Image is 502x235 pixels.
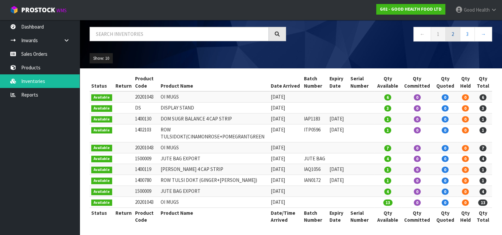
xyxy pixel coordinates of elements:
td: 20201043 [133,197,159,208]
th: Status [90,73,114,91]
td: [DATE] [269,142,302,153]
span: 4 [479,189,486,195]
td: 1500009 [133,186,159,197]
span: [DATE] [329,116,344,122]
th: Qty Total [474,73,492,91]
th: Return [114,73,133,91]
span: Available [91,189,112,195]
th: Status [90,207,114,225]
th: Date/Time Arrived [269,207,302,225]
span: 0 [414,116,421,122]
span: 0 [462,189,469,195]
td: [DATE] [269,114,302,124]
td: 1400130 [133,114,159,124]
th: Qty Quoted [433,207,457,225]
span: 3 [479,105,486,112]
th: Qty Held [457,73,474,91]
th: Expiry Date [328,207,349,225]
span: 1 [479,127,486,133]
span: 0 [442,116,449,122]
span: 0 [442,94,449,101]
span: 0 [462,156,469,162]
span: 0 [442,145,449,151]
span: Available [91,116,112,123]
th: Qty Available [374,207,401,225]
td: [DATE] [269,175,302,186]
span: 0 [414,145,421,151]
span: 0 [462,167,469,173]
td: [DATE] [269,164,302,175]
td: IAQ1056 [302,164,327,175]
th: Qty Committed [401,207,433,225]
td: ROW TULSI DOKT (GINGER+[PERSON_NAME]) [159,175,269,186]
td: JUTE BAG EXPORT [159,186,269,197]
span: 0 [414,189,421,195]
span: 1 [384,127,391,133]
span: 0 [442,127,449,133]
td: [DATE] [269,124,302,142]
td: 20201043 [133,91,159,102]
span: 0 [414,199,421,206]
span: 0 [414,127,421,133]
span: 0 [462,145,469,151]
td: 1500009 [133,153,159,164]
th: Qty Held [457,207,474,225]
span: Good [464,7,475,13]
td: ITP0596 [302,124,327,142]
td: DISPLAY STAND [159,103,269,114]
td: 1402103 [133,124,159,142]
span: 1 [384,167,391,173]
a: → [474,27,492,41]
td: [DATE] [269,186,302,197]
th: Product Name [159,207,269,225]
span: 13 [478,199,487,206]
span: 0 [462,127,469,133]
img: cube-alt.png [10,6,18,14]
td: 20201043 [133,142,159,153]
td: IAN0172 [302,175,327,186]
span: 0 [414,178,421,184]
span: 1 [384,116,391,122]
span: [DATE] [329,177,344,183]
span: 4 [479,156,486,162]
span: 7 [384,145,391,151]
span: [DATE] [329,166,344,172]
th: Return [114,207,133,225]
span: 7 [479,145,486,151]
span: 0 [414,105,421,112]
span: 0 [442,189,449,195]
td: [DATE] [269,153,302,164]
td: 1400119 [133,164,159,175]
span: 13 [383,199,393,206]
a: 3 [460,27,475,41]
td: DOM SUGR BALANCE 4 CAP STRIP [159,114,269,124]
th: Qty Available [374,73,401,91]
span: 1 [384,178,391,184]
span: 0 [414,94,421,101]
small: WMS [56,7,67,14]
span: 0 [442,178,449,184]
span: 0 [442,156,449,162]
td: [DATE] [269,103,302,114]
span: 0 [442,199,449,206]
span: 1 [479,167,486,173]
span: Available [91,156,112,162]
span: Health [476,7,490,13]
th: Qty Quoted [433,73,457,91]
a: 2 [445,27,460,41]
span: Available [91,145,112,151]
th: Product Name [159,73,269,91]
span: ProStock [21,6,55,14]
span: Available [91,178,112,184]
th: Expiry Date [328,73,349,91]
td: JUTE BAG EXPORT [159,153,269,164]
td: OI MUGS [159,142,269,153]
span: 0 [462,178,469,184]
span: 0 [462,199,469,206]
span: Available [91,94,112,101]
td: OI MUGS [159,91,269,102]
td: [DATE] [269,197,302,208]
span: 0 [442,167,449,173]
th: Date Arrived [269,73,302,91]
td: [PERSON_NAME] 4 CAP STRIP [159,164,269,175]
